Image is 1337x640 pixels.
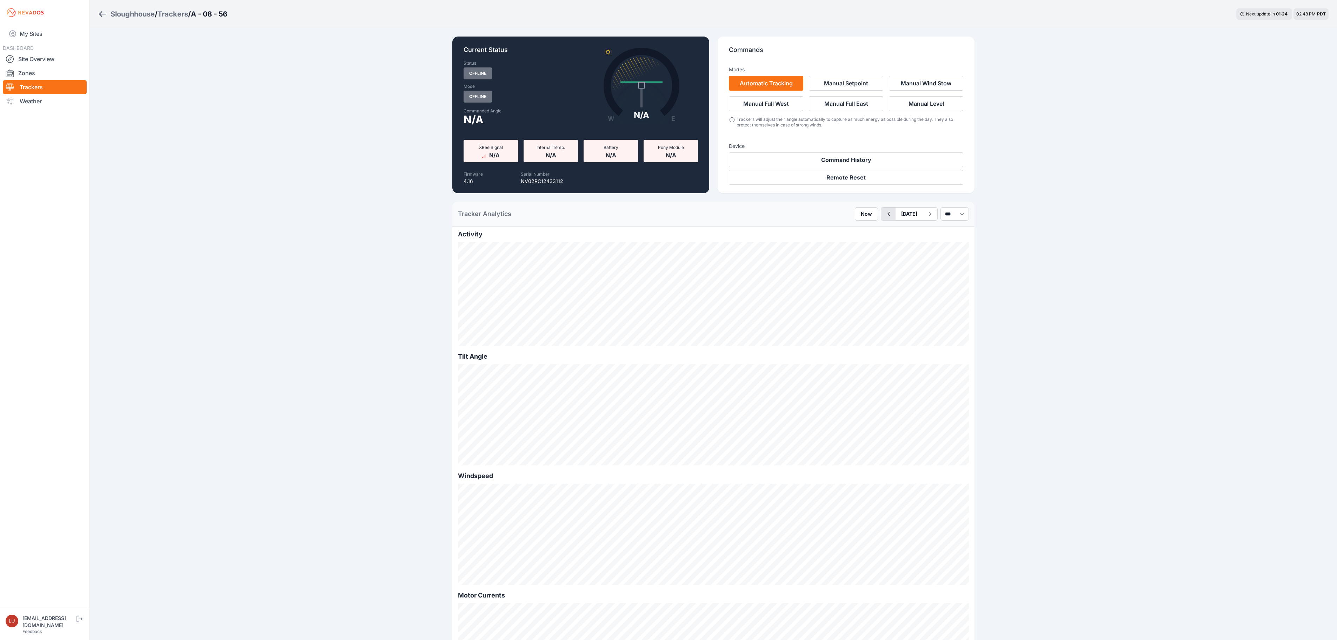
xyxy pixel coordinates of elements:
[111,9,155,19] a: Sloughhouse
[537,145,565,150] span: Internal Temp.
[729,170,963,185] button: Remote Reset
[737,117,963,128] div: Trackers will adjust their angle automatically to capture as much energy as possible during the d...
[521,171,550,177] label: Serial Number
[479,145,503,150] span: XBee Signal
[464,91,492,103] span: Offline
[889,96,963,111] button: Manual Level
[464,84,475,89] label: Mode
[6,615,18,627] img: luke.beaumont@nevados.solar
[464,171,483,177] label: Firmware
[604,145,618,150] span: Battery
[3,94,87,108] a: Weather
[729,76,803,91] button: Automatic Tracking
[809,96,883,111] button: Manual Full East
[521,178,563,185] p: NV02RC12433112
[606,150,616,159] span: N/A
[3,66,87,80] a: Zones
[458,590,969,600] h2: Motor Currents
[155,9,158,19] span: /
[3,45,34,51] span: DASHBOARD
[458,229,969,239] h2: Activity
[158,9,188,19] a: Trackers
[3,52,87,66] a: Site Overview
[1296,11,1316,17] span: 02:48 PM
[464,108,577,114] label: Commanded Angle
[3,25,87,42] a: My Sites
[22,629,42,634] a: Feedback
[896,208,923,220] button: [DATE]
[188,9,191,19] span: /
[489,150,500,159] span: N/A
[22,615,75,629] div: [EMAIL_ADDRESS][DOMAIN_NAME]
[855,207,878,221] button: Now
[1276,11,1289,17] div: 01 : 24
[729,143,963,150] h3: Device
[464,67,492,79] span: Offline
[658,145,684,150] span: Pony Module
[634,110,649,121] div: N/A
[729,45,963,60] p: Commands
[464,115,483,124] span: N/A
[458,471,969,481] h2: Windspeed
[464,60,476,66] label: Status
[464,45,698,60] p: Current Status
[1246,11,1275,17] span: Next update in
[98,5,227,23] nav: Breadcrumb
[6,7,45,18] img: Nevados
[458,352,969,361] h2: Tilt Angle
[729,66,745,73] h3: Modes
[889,76,963,91] button: Manual Wind Stow
[666,150,676,159] span: N/A
[458,209,511,219] h2: Tracker Analytics
[191,9,227,19] h3: A - 08 - 56
[729,96,803,111] button: Manual Full West
[729,152,963,167] button: Command History
[809,76,883,91] button: Manual Setpoint
[464,178,483,185] p: 4.16
[1317,11,1326,17] span: PDT
[3,80,87,94] a: Trackers
[546,150,556,159] span: N/A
